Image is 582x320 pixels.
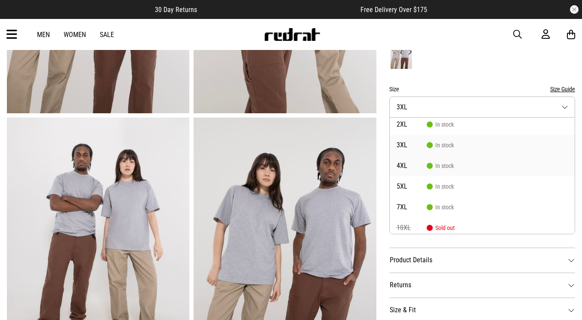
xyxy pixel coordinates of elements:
div: Size [389,84,575,94]
a: Sale [100,31,114,39]
span: 4XL [397,162,427,169]
button: Size Guide [550,84,575,94]
button: 3XL [389,96,575,118]
span: In stock [427,142,454,149]
button: Open LiveChat chat widget [7,3,33,29]
span: 10XL [397,224,427,231]
span: In stock [427,183,454,190]
dt: Returns [389,273,575,298]
dt: Product Details [389,248,575,273]
img: Heather Grey [391,40,412,69]
span: 2XL [397,121,427,128]
span: 3XL [397,142,427,149]
iframe: Customer reviews powered by Trustpilot [214,5,343,14]
span: 30 Day Returns [155,6,197,14]
span: Sold out [427,224,455,231]
span: In stock [427,121,454,128]
span: In stock [427,162,454,169]
span: In stock [427,204,454,211]
span: 5XL [397,183,427,190]
a: Men [37,31,50,39]
span: Free Delivery Over $175 [360,6,427,14]
span: 7XL [397,204,427,211]
a: Women [64,31,86,39]
img: Redrat logo [264,28,320,41]
span: 3XL [397,103,407,111]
